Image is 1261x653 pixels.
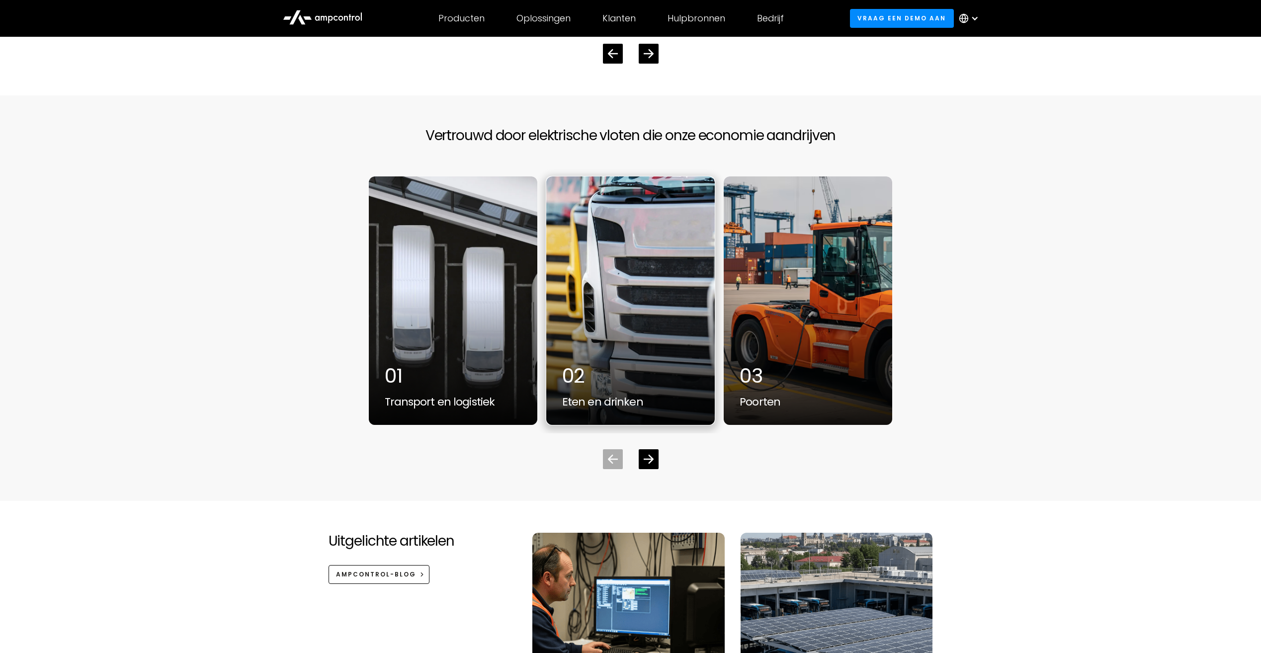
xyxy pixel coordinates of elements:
[850,9,954,27] a: Vraag een demo aan
[603,44,623,64] div: Previous slide
[516,13,571,24] div: Oplossingen
[639,449,659,469] div: Next slide
[546,176,715,425] div: 2 / 7
[385,396,521,408] div: Transport en logistiek
[740,396,876,408] div: Poorten
[757,13,784,24] div: Bedrijf
[562,396,699,408] div: Eten en drinken
[438,13,485,24] div: Producten
[603,449,623,469] div: Previous slide
[329,565,430,583] a: Ampcontrol-blog
[668,13,725,24] div: Hulpbronnen
[546,176,715,425] a: 02Eten en drinken
[723,176,893,425] div: 3 / 7
[368,176,538,425] div: 1 / 7
[425,127,836,144] h2: Vertrouwd door elektrische vloten die onze economie aandrijven
[723,176,893,425] a: eletric terminal tractor at port03Poorten
[740,364,876,388] div: 03
[639,44,659,64] div: Next slide
[602,13,636,24] div: Klanten
[329,533,454,550] h2: Uitgelichte artikelen
[385,364,521,388] div: 01
[368,176,538,425] a: electric vehicle fleet - Ampcontrol smart charging01Transport en logistiek
[562,364,699,388] div: 02
[336,570,416,579] div: Ampcontrol-blog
